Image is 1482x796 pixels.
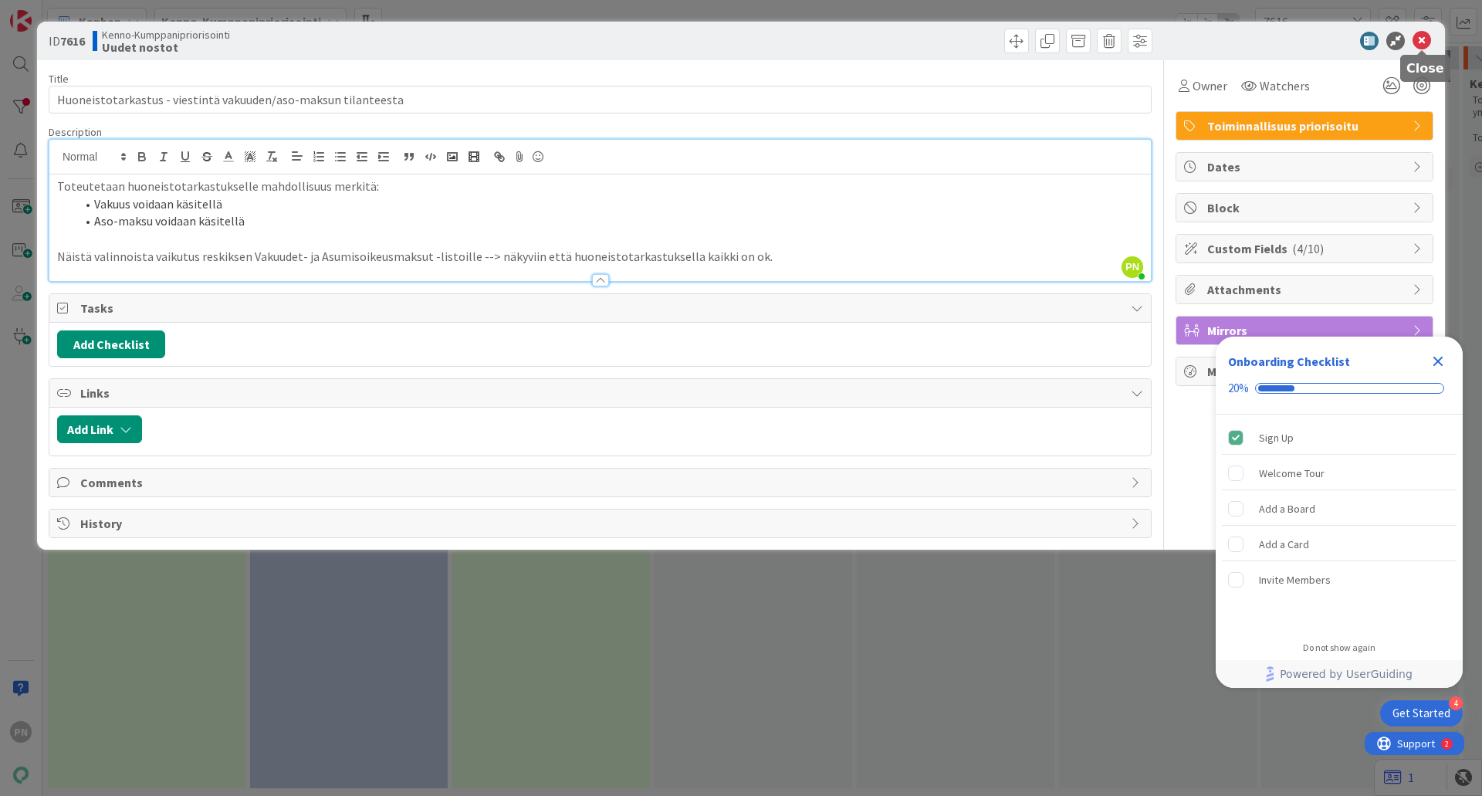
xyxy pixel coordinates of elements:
span: Mirrors [1207,321,1405,340]
div: Invite Members is incomplete. [1222,563,1457,597]
button: Add Link [57,415,142,443]
div: Sign Up [1259,428,1294,447]
span: Custom Fields [1207,239,1405,258]
span: PN [1122,256,1143,278]
div: Add a Card is incomplete. [1222,527,1457,561]
div: Open Get Started checklist, remaining modules: 4 [1380,700,1463,727]
span: Metrics [1207,362,1405,381]
div: Add a Board [1259,500,1315,518]
span: Description [49,125,102,139]
b: Uudet nostot [102,41,230,53]
span: Kenno-Kumppanipriorisointi [102,29,230,41]
li: Aso-maksu voidaan käsitellä [76,212,1143,230]
div: Checklist Container [1216,337,1463,688]
div: Checklist progress: 20% [1228,381,1450,395]
p: Toteutetaan huoneistotarkastukselle mahdollisuus merkitä: [57,178,1143,195]
div: Add a Card [1259,535,1309,554]
div: 2 [80,6,84,19]
div: Get Started [1392,706,1450,721]
span: Powered by UserGuiding [1280,665,1413,683]
span: Dates [1207,158,1405,176]
span: Toiminnallisuus priorisoitu [1207,117,1405,135]
div: Onboarding Checklist [1228,352,1350,371]
div: Welcome Tour [1259,464,1325,483]
div: Close Checklist [1426,349,1450,374]
div: 20% [1228,381,1249,395]
div: Add a Board is incomplete. [1222,492,1457,526]
span: History [80,514,1123,533]
span: ( 4/10 ) [1292,241,1324,256]
span: Support [32,2,70,21]
input: type card name here... [49,86,1152,113]
div: Sign Up is complete. [1222,421,1457,455]
span: Tasks [80,299,1123,317]
label: Title [49,72,69,86]
button: Add Checklist [57,330,165,358]
div: Checklist items [1216,415,1463,632]
div: Invite Members [1259,571,1331,589]
span: Block [1207,198,1405,217]
b: 7616 [60,33,85,49]
a: Powered by UserGuiding [1223,660,1455,688]
li: Vakuus voidaan käsitellä [76,195,1143,213]
p: Näistä valinnoista vaikutus reskiksen Vakuudet- ja Asumisoikeusmaksut -listoille --> näkyviin ett... [57,248,1143,266]
div: Footer [1216,660,1463,688]
span: Watchers [1260,76,1310,95]
span: Owner [1193,76,1227,95]
div: Do not show again [1303,642,1375,654]
span: ID [49,32,85,50]
div: 4 [1449,696,1463,710]
div: Welcome Tour is incomplete. [1222,456,1457,490]
span: Attachments [1207,280,1405,299]
h5: Close [1406,61,1444,76]
span: Comments [80,473,1123,492]
span: Links [80,384,1123,402]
